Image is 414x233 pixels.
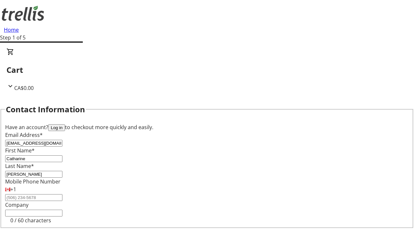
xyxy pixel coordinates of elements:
[5,162,34,170] label: Last Name*
[6,64,408,76] h2: Cart
[10,217,51,224] tr-character-limit: 0 / 60 characters
[5,147,35,154] label: First Name*
[14,84,34,92] span: CA$0.00
[5,123,409,131] div: Have an account? to checkout more quickly and easily.
[48,124,65,131] button: Log in
[5,131,43,139] label: Email Address*
[5,178,60,185] label: Mobile Phone Number
[6,104,85,115] h2: Contact Information
[5,201,28,208] label: Company
[5,194,62,201] input: (506) 234-5678
[6,48,408,92] div: CartCA$0.00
